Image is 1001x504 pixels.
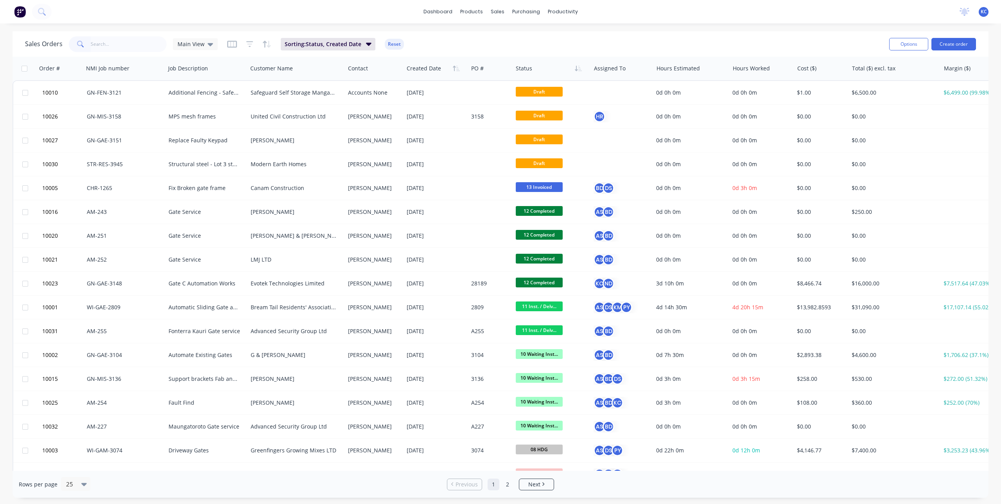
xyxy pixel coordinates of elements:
[594,349,614,361] button: ASBD
[87,470,159,478] div: WI-BLS-3066
[594,230,614,242] button: ASBD
[797,375,843,383] div: $258.00
[348,399,398,407] div: [PERSON_NAME]
[348,89,398,97] div: Accounts None
[594,182,605,194] div: BD
[86,65,129,72] div: NMI Job number
[516,206,563,216] span: 12 Completed
[251,232,337,240] div: [PERSON_NAME] & [PERSON_NAME]
[407,113,465,120] div: [DATE]
[42,447,58,454] span: 10003
[516,65,532,72] div: Status
[348,232,398,240] div: [PERSON_NAME]
[797,280,843,287] div: $8,466.74
[87,351,159,359] div: GN-GAE-3104
[87,89,159,97] div: GN-FEN-3121
[488,479,499,490] a: Page 1 is your current page
[87,113,159,120] div: GN-MIS-3158
[471,280,508,287] div: 28189
[852,184,933,192] div: $0.00
[407,303,465,311] div: [DATE]
[87,303,159,311] div: WI-GAE-2809
[42,136,58,144] span: 10027
[797,447,843,454] div: $4,146.77
[944,303,993,311] div: $17,107.14 (55.02%)
[656,351,723,359] div: 0d 7h 30m
[603,373,614,385] div: BD
[169,89,240,97] div: Additional Fencing - Safeguard Storage
[169,184,240,192] div: Fix Broken gate frame
[407,447,465,454] div: [DATE]
[797,208,843,216] div: $0.00
[603,230,614,242] div: BD
[348,160,398,168] div: [PERSON_NAME]
[42,280,58,287] span: 10023
[14,6,26,18] img: Factory
[656,232,723,240] div: 0d 0h 0m
[516,301,563,311] span: 11 Inst. / Delv...
[516,158,563,168] span: Draft
[169,280,240,287] div: Gate C Automation Works
[487,6,508,18] div: sales
[852,375,933,383] div: $530.00
[471,447,508,454] div: 3074
[852,232,933,240] div: $0.00
[852,136,933,144] div: $0.00
[516,87,563,97] span: Draft
[407,89,465,97] div: [DATE]
[594,373,623,385] button: ASBDDS
[471,351,508,359] div: 3104
[407,184,465,192] div: [DATE]
[603,325,614,337] div: BD
[471,113,508,120] div: 3158
[797,423,843,430] div: $0.00
[40,415,87,438] button: 10032
[251,160,337,168] div: Modern Earth Homes
[407,375,465,383] div: [DATE]
[852,303,933,311] div: $31,090.00
[516,278,563,287] span: 12 Completed
[251,89,337,97] div: Safeguard Self Storage Mangawahi Ltd
[656,399,723,407] div: 0d 3h 0m
[852,423,933,430] div: $0.00
[594,278,605,289] div: KC
[407,232,465,240] div: [DATE]
[40,152,87,176] button: 10030
[852,447,933,454] div: $7,400.00
[516,135,563,144] span: Draft
[168,65,208,72] div: Job Description
[42,256,58,264] span: 10021
[594,421,605,432] div: AS
[797,65,816,72] div: Cost ($)
[87,184,159,192] div: CHR-1265
[407,65,441,72] div: Created Date
[732,136,757,144] span: 0d 0h 0m
[87,256,159,264] div: AM-252
[656,136,723,144] div: 0d 0h 0m
[797,351,843,359] div: $2,893.38
[516,111,563,120] span: Draft
[594,111,605,122] div: HR
[348,280,398,287] div: [PERSON_NAME]
[251,399,337,407] div: [PERSON_NAME]
[348,184,398,192] div: [PERSON_NAME]
[40,224,87,248] button: 10020
[40,129,87,152] button: 10027
[471,375,508,383] div: 3136
[169,232,240,240] div: Gate Service
[281,38,375,50] button: Sorting:Status, Created Date
[944,280,993,287] div: $7,517.64 (47.03%)
[603,278,614,289] div: ND
[516,230,563,240] span: 12 Completed
[516,445,563,454] span: 08 HDG
[852,160,933,168] div: $0.00
[40,272,87,295] button: 10023
[594,301,605,313] div: AS
[594,421,614,432] button: ASBD
[656,470,723,478] div: 1d 20h 0m
[42,399,58,407] span: 10025
[251,327,337,335] div: Advanced Security Group Ltd
[471,303,508,311] div: 2809
[87,208,159,216] div: AM-243
[42,423,58,430] span: 10032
